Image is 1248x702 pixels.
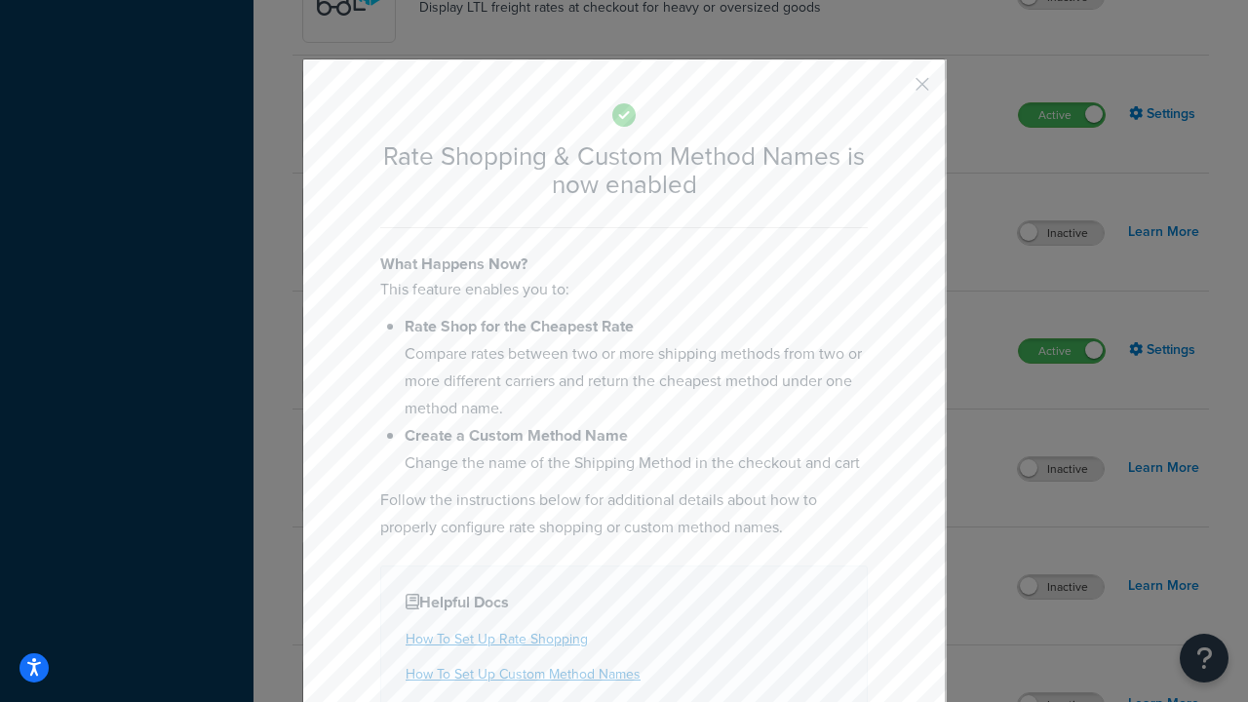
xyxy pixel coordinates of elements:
[406,664,641,684] a: How To Set Up Custom Method Names
[405,315,634,337] b: Rate Shop for the Cheapest Rate
[405,422,868,477] li: Change the name of the Shipping Method in the checkout and cart
[406,591,842,614] h4: Helpful Docs
[380,276,868,303] p: This feature enables you to:
[380,487,868,541] p: Follow the instructions below for additional details about how to properly configure rate shoppin...
[380,253,868,276] h4: What Happens Now?
[406,629,588,649] a: How To Set Up Rate Shopping
[405,313,868,422] li: Compare rates between two or more shipping methods from two or more different carriers and return...
[405,424,628,447] b: Create a Custom Method Name
[380,142,868,198] h2: Rate Shopping & Custom Method Names is now enabled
